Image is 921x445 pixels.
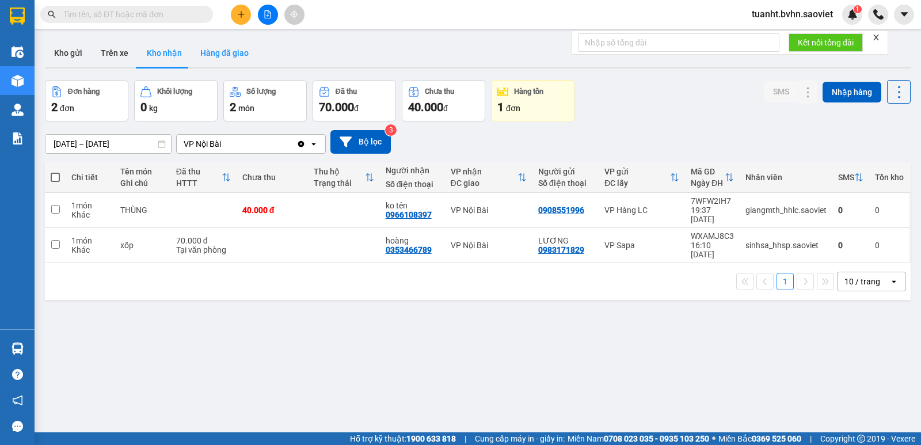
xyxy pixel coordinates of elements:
[386,201,439,210] div: ko tên
[875,206,904,215] div: 0
[798,36,854,49] span: Kết nối tổng đài
[176,178,222,188] div: HTTT
[314,167,364,176] div: Thu hộ
[309,139,318,149] svg: open
[48,10,56,18] span: search
[71,236,109,245] div: 1 món
[406,434,456,443] strong: 1900 633 818
[855,5,859,13] span: 1
[12,46,24,58] img: warehouse-icon
[45,80,128,121] button: Đơn hàng2đơn
[12,369,23,380] span: question-circle
[745,173,827,182] div: Nhân viên
[134,80,218,121] button: Khối lượng0kg
[844,276,880,287] div: 10 / trang
[222,138,223,150] input: Selected VP Nội Bài.
[51,100,58,114] span: 2
[578,33,779,52] input: Nhập số tổng đài
[538,178,593,188] div: Số điện thoại
[568,432,709,445] span: Miền Nam
[184,138,221,150] div: VP Nội Bài
[176,245,231,254] div: Tại văn phòng
[789,33,863,52] button: Kết nối tổng đài
[712,436,716,441] span: ⚪️
[872,33,880,41] span: close
[599,162,685,193] th: Toggle SortBy
[838,241,863,250] div: 0
[752,434,801,443] strong: 0369 525 060
[514,88,543,96] div: Hàng tồn
[838,206,863,215] div: 0
[176,236,231,245] div: 70.000 đ
[290,10,298,18] span: aim
[857,435,865,443] span: copyright
[120,206,165,215] div: THÙNG
[889,277,899,286] svg: open
[149,104,158,113] span: kg
[408,100,443,114] span: 40.000
[140,100,147,114] span: 0
[875,241,904,250] div: 0
[475,432,565,445] span: Cung cấp máy in - giấy in:
[120,167,165,176] div: Tên món
[386,166,439,175] div: Người nhận
[691,206,734,224] div: 19:37 [DATE]
[138,39,191,67] button: Kho nhận
[223,80,307,121] button: Số lượng2món
[691,167,725,176] div: Mã GD
[718,432,801,445] span: Miền Bắc
[854,5,862,13] sup: 1
[71,210,109,219] div: Khác
[491,80,574,121] button: Hàng tồn1đơn
[506,104,520,113] span: đơn
[284,5,305,25] button: aim
[764,81,798,102] button: SMS
[12,395,23,406] span: notification
[12,75,24,87] img: warehouse-icon
[237,10,245,18] span: plus
[832,162,869,193] th: Toggle SortBy
[777,273,794,290] button: 1
[330,130,391,154] button: Bộ lọc
[538,167,593,176] div: Người gửi
[92,39,138,67] button: Trên xe
[691,231,734,241] div: WXAMJ8C3
[238,104,254,113] span: món
[873,9,884,20] img: phone-icon
[604,241,679,250] div: VP Sapa
[313,80,396,121] button: Đã thu70.000đ
[242,173,302,182] div: Chưa thu
[685,162,740,193] th: Toggle SortBy
[875,173,904,182] div: Tồn kho
[894,5,914,25] button: caret-down
[691,196,734,206] div: 7WFW2IH7
[170,162,237,193] th: Toggle SortBy
[68,88,100,96] div: Đơn hàng
[745,206,827,215] div: giangmth_hhlc.saoviet
[350,432,456,445] span: Hỗ trợ kỹ thuật:
[743,7,842,21] span: tuanht.bvhn.saoviet
[12,104,24,116] img: warehouse-icon
[63,8,199,21] input: Tìm tên, số ĐT hoặc mã đơn
[445,162,532,193] th: Toggle SortBy
[691,178,725,188] div: Ngày ĐH
[242,206,302,215] div: 40.000 đ
[120,178,165,188] div: Ghi chú
[319,100,354,114] span: 70.000
[604,178,670,188] div: ĐC lấy
[246,88,276,96] div: Số lượng
[45,39,92,67] button: Kho gửi
[191,39,258,67] button: Hàng đã giao
[71,201,109,210] div: 1 món
[386,210,432,219] div: 0966108397
[264,10,272,18] span: file-add
[604,434,709,443] strong: 0708 023 035 - 0935 103 250
[604,167,670,176] div: VP gửi
[230,100,236,114] span: 2
[538,236,593,245] div: LƯƠNG
[425,88,454,96] div: Chưa thu
[538,206,584,215] div: 0908551996
[451,241,527,250] div: VP Nội Bài
[745,241,827,250] div: sinhsa_hhsp.saoviet
[258,5,278,25] button: file-add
